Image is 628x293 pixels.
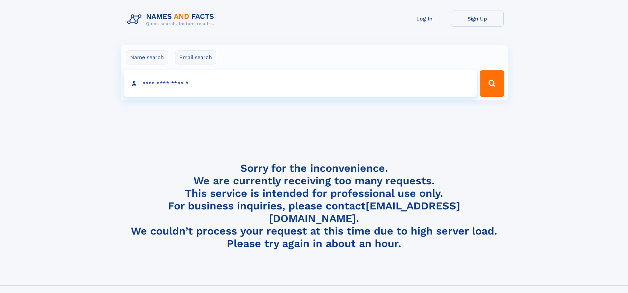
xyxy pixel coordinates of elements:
[125,162,504,250] h4: Sorry for the inconvenience. We are currently receiving too many requests. This service is intend...
[126,51,168,64] label: Name search
[175,51,216,64] label: Email search
[124,70,477,97] input: search input
[480,70,504,97] button: Search Button
[398,11,451,27] a: Log In
[125,11,220,28] img: Logo Names and Facts
[269,200,460,225] a: [EMAIL_ADDRESS][DOMAIN_NAME]
[451,11,504,27] a: Sign Up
